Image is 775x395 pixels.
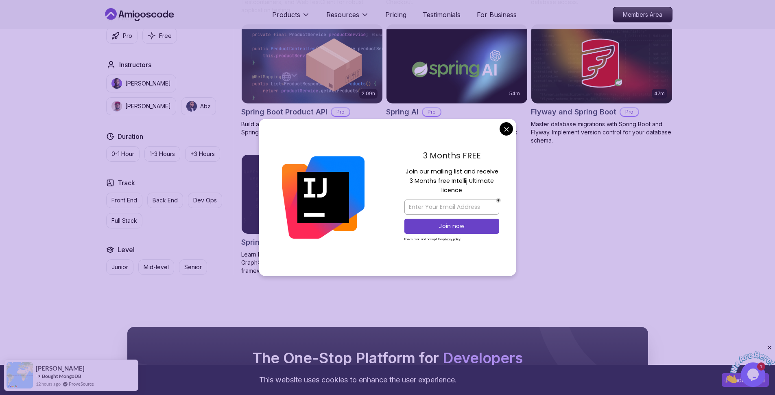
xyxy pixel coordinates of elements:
button: 1-3 Hours [144,146,180,162]
button: Senior [179,259,207,275]
button: +3 Hours [185,146,220,162]
p: Abz [200,102,211,110]
span: -> [36,373,41,379]
a: Testimonials [423,10,461,20]
button: Back End [147,193,183,208]
h2: Instructors [119,60,151,70]
button: Products [272,10,310,26]
p: Back End [153,196,178,204]
button: Mid-level [138,259,174,275]
h2: Flyway and Spring Boot [531,106,616,118]
button: Full Stack [106,213,142,228]
p: Front End [111,196,137,204]
p: Junior [111,263,128,271]
p: Master database migrations with Spring Boot and Flyway. Implement version control for your databa... [531,120,672,145]
a: Spring AI card54mSpring AIProWelcome to the Spring AI course! Learn to build intelligent applicat... [386,24,528,145]
img: Spring Boot Product API card [242,24,382,103]
a: ProveSource [69,380,94,387]
button: instructor img[PERSON_NAME] [106,97,176,115]
button: Junior [106,259,133,275]
button: Resources [326,10,369,26]
a: Spring Boot Product API card2.09hSpring Boot Product APIProBuild a fully functional Product API f... [241,24,383,136]
a: Spring for GraphQL card1.17hSpring for GraphQLProLearn how to build efficient, flexible APIs usin... [241,154,383,275]
span: 12 hours ago [36,380,61,387]
p: Learn how to build efficient, flexible APIs using GraphQL and integrate them with modern front-en... [241,250,383,275]
p: [PERSON_NAME] [125,102,171,110]
a: Flyway and Spring Boot card47mFlyway and Spring BootProMaster database migrations with Spring Boo... [531,24,672,145]
button: Free [142,28,177,44]
p: Build a fully functional Product API from scratch with Spring Boot. [241,120,383,136]
h2: Level [118,245,135,255]
img: Spring for GraphQL card [242,155,382,234]
a: Bought MongoDB [42,373,81,379]
h2: The One-Stop Platform for [251,350,524,366]
p: +3 Hours [190,150,215,158]
img: instructor img [111,78,122,89]
a: For Business [477,10,517,20]
p: Products [272,10,300,20]
p: Resources [326,10,359,20]
button: 0-1 Hour [106,146,140,162]
iframe: chat widget [725,344,775,383]
button: instructor img[PERSON_NAME] [106,75,176,92]
img: Spring AI card [386,24,527,103]
p: 2.09h [362,90,375,97]
img: Flyway and Spring Boot card [531,24,672,103]
button: Pro [106,28,138,44]
p: 54m [509,90,520,97]
button: Accept cookies [722,373,769,387]
p: 47m [654,90,665,97]
img: provesource social proof notification image [7,362,33,388]
h2: Duration [118,132,143,141]
img: instructor img [186,101,197,112]
button: Dev Ops [188,193,222,208]
p: Full Stack [111,217,137,225]
span: [PERSON_NAME] [36,365,85,372]
h2: Track [118,178,135,188]
p: Mid-level [144,263,169,271]
a: Pricing [385,10,406,20]
p: Pro [620,108,638,116]
p: 1-3 Hours [150,150,175,158]
h2: Spring AI [386,106,419,118]
img: instructor img [111,101,122,112]
h2: Spring for GraphQL [241,237,310,248]
p: Pro [123,31,132,39]
button: instructor imgAbz [181,97,216,115]
p: 0-1 Hour [111,150,134,158]
p: Pro [423,108,441,116]
h2: Spring Boot Product API [241,106,327,118]
p: Senior [184,263,202,271]
p: [PERSON_NAME] [125,79,171,88]
p: Free [159,31,172,39]
a: Members Area [613,7,672,22]
span: Developers [443,349,523,367]
button: Front End [106,193,142,208]
p: Pro [332,108,349,116]
p: Dev Ops [193,196,217,204]
div: This website uses cookies to enhance the user experience. [6,371,710,389]
p: Members Area [613,7,672,22]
